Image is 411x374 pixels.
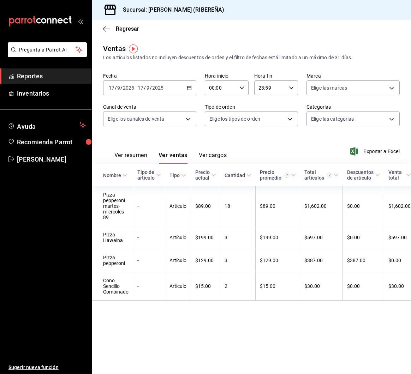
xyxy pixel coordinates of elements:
span: / [120,85,123,91]
div: Cantidad [225,173,245,178]
td: $0.00 [343,186,384,226]
td: $387.00 [343,249,384,272]
label: Categorías [306,104,400,109]
label: Fecha [103,73,196,78]
input: -- [117,85,120,91]
label: Hora fin [254,73,298,78]
span: Venta total [388,169,411,181]
td: $30.00 [300,272,343,301]
td: Pizza pepperoni martes-miercoles 89 [92,186,133,226]
button: Exportar a Excel [351,147,400,156]
td: Artículo [165,186,191,226]
label: Tipo de orden [205,104,298,109]
span: Regresar [116,25,139,32]
span: Sugerir nueva función [8,364,86,371]
span: - [135,85,137,91]
div: Los artículos listados no incluyen descuentos de orden y el filtro de fechas está limitado a un m... [103,54,400,61]
td: Artículo [165,226,191,249]
input: -- [146,85,150,91]
td: Artículo [165,272,191,301]
td: $89.00 [256,186,300,226]
td: 3 [220,249,256,272]
span: [PERSON_NAME] [17,155,86,164]
td: Cono Sencillo Combinado [92,272,133,301]
div: Total artículos [304,169,332,181]
span: Elige los canales de venta [108,115,164,122]
span: / [144,85,146,91]
div: Venta total [388,169,405,181]
div: Ventas [103,43,126,54]
img: Tooltip marker [129,44,138,53]
td: $0.00 [343,226,384,249]
button: open_drawer_menu [78,18,83,24]
td: - [133,272,165,301]
input: -- [137,85,144,91]
svg: Precio promedio = Total artículos / cantidad [284,173,290,178]
span: Nombre [103,173,127,178]
span: / [115,85,117,91]
span: Total artículos [304,169,339,181]
span: Precio actual [195,169,216,181]
label: Hora inicio [205,73,249,78]
div: Descuentos de artículo [347,169,374,181]
div: Precio promedio [260,169,290,181]
span: Ayuda [17,121,77,129]
td: $199.00 [256,226,300,249]
span: Cantidad [225,173,251,178]
span: Descuentos de artículo [347,169,380,181]
div: Tipo de artículo [137,169,155,181]
button: Ver ventas [159,152,187,164]
input: ---- [152,85,164,91]
td: - [133,226,165,249]
input: ---- [123,85,135,91]
span: Pregunta a Parrot AI [19,46,76,54]
button: Pregunta a Parrot AI [8,42,87,57]
span: Elige las categorías [311,115,354,122]
td: - [133,249,165,272]
span: Tipo de artículo [137,169,161,181]
button: Ver resumen [114,152,147,164]
div: Nombre [103,173,121,178]
span: Precio promedio [260,169,296,181]
td: $387.00 [300,249,343,272]
span: Reportes [17,71,86,81]
svg: El total artículos considera cambios de precios en los artículos así como costos adicionales por ... [327,173,332,178]
td: $129.00 [191,249,220,272]
td: $597.00 [300,226,343,249]
a: Pregunta a Parrot AI [5,51,87,59]
label: Canal de venta [103,104,196,109]
td: $15.00 [191,272,220,301]
button: Regresar [103,25,139,32]
td: 2 [220,272,256,301]
td: 18 [220,186,256,226]
span: / [150,85,152,91]
td: Pizza pepperoni [92,249,133,272]
td: $199.00 [191,226,220,249]
td: $15.00 [256,272,300,301]
td: 3 [220,226,256,249]
span: Recomienda Parrot [17,137,86,147]
span: Elige las marcas [311,84,347,91]
h3: Sucursal: [PERSON_NAME] (RIBEREÑA) [117,6,224,14]
td: Artículo [165,249,191,272]
td: $1,602.00 [300,186,343,226]
button: Ver cargos [199,152,227,164]
div: Tipo [169,173,180,178]
td: $89.00 [191,186,220,226]
div: Precio actual [195,169,210,181]
span: Elige los tipos de orden [209,115,260,122]
div: navigation tabs [114,152,227,164]
span: Tipo [169,173,186,178]
input: -- [108,85,115,91]
label: Marca [306,73,400,78]
td: $129.00 [256,249,300,272]
td: - [133,186,165,226]
span: Inventarios [17,89,86,98]
td: Pizza Hawaina [92,226,133,249]
td: $0.00 [343,272,384,301]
